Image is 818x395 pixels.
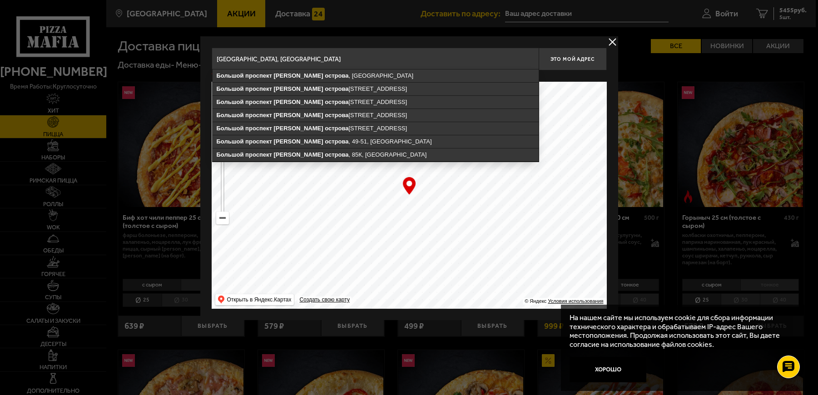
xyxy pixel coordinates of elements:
[245,125,272,132] ymaps: проспект
[325,151,348,158] ymaps: острова
[245,112,272,118] ymaps: проспект
[215,294,294,305] ymaps: Открыть в Яндекс.Картах
[245,85,272,92] ymaps: проспект
[297,296,351,303] a: Создать свою карту
[217,72,244,79] ymaps: Большой
[325,72,348,79] ymaps: острова
[245,99,272,105] ymaps: проспект
[217,138,244,145] ymaps: Большой
[217,85,244,92] ymaps: Большой
[212,73,340,80] p: Укажите дом на карте или в поле ввода
[550,56,594,62] span: Это мой адрес
[213,135,539,148] ymaps: , 49-51, [GEOGRAPHIC_DATA]
[607,36,618,48] button: delivery type
[213,69,539,82] ymaps: , [GEOGRAPHIC_DATA]
[273,72,323,79] ymaps: [PERSON_NAME]
[227,294,292,305] ymaps: Открыть в Яндекс.Картах
[273,125,323,132] ymaps: [PERSON_NAME]
[217,99,244,105] ymaps: Большой
[212,48,539,70] input: Введите адрес доставки
[325,138,348,145] ymaps: острова
[245,72,272,79] ymaps: проспект
[548,298,603,304] a: Условия использования
[273,138,323,145] ymaps: [PERSON_NAME]
[217,125,244,132] ymaps: Большой
[570,357,646,382] button: Хорошо
[539,48,607,70] button: Это мой адрес
[217,112,244,118] ymaps: Большой
[325,112,348,118] ymaps: острова
[273,85,323,92] ymaps: [PERSON_NAME]
[245,138,272,145] ymaps: проспект
[325,99,348,105] ymaps: острова
[325,125,348,132] ymaps: острова
[570,313,793,349] p: На нашем сайте мы используем cookie для сбора информации технического характера и обрабатываем IP...
[213,83,539,95] ymaps: [STREET_ADDRESS]
[217,151,244,158] ymaps: Большой
[213,96,539,109] ymaps: [STREET_ADDRESS]
[245,151,272,158] ymaps: проспект
[213,109,539,122] ymaps: [STREET_ADDRESS]
[213,148,539,161] ymaps: , 85К, [GEOGRAPHIC_DATA]
[325,85,348,92] ymaps: острова
[273,151,323,158] ymaps: [PERSON_NAME]
[273,99,323,105] ymaps: [PERSON_NAME]
[213,122,539,135] ymaps: [STREET_ADDRESS]
[273,112,323,118] ymaps: [PERSON_NAME]
[525,298,546,304] ymaps: © Яндекс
